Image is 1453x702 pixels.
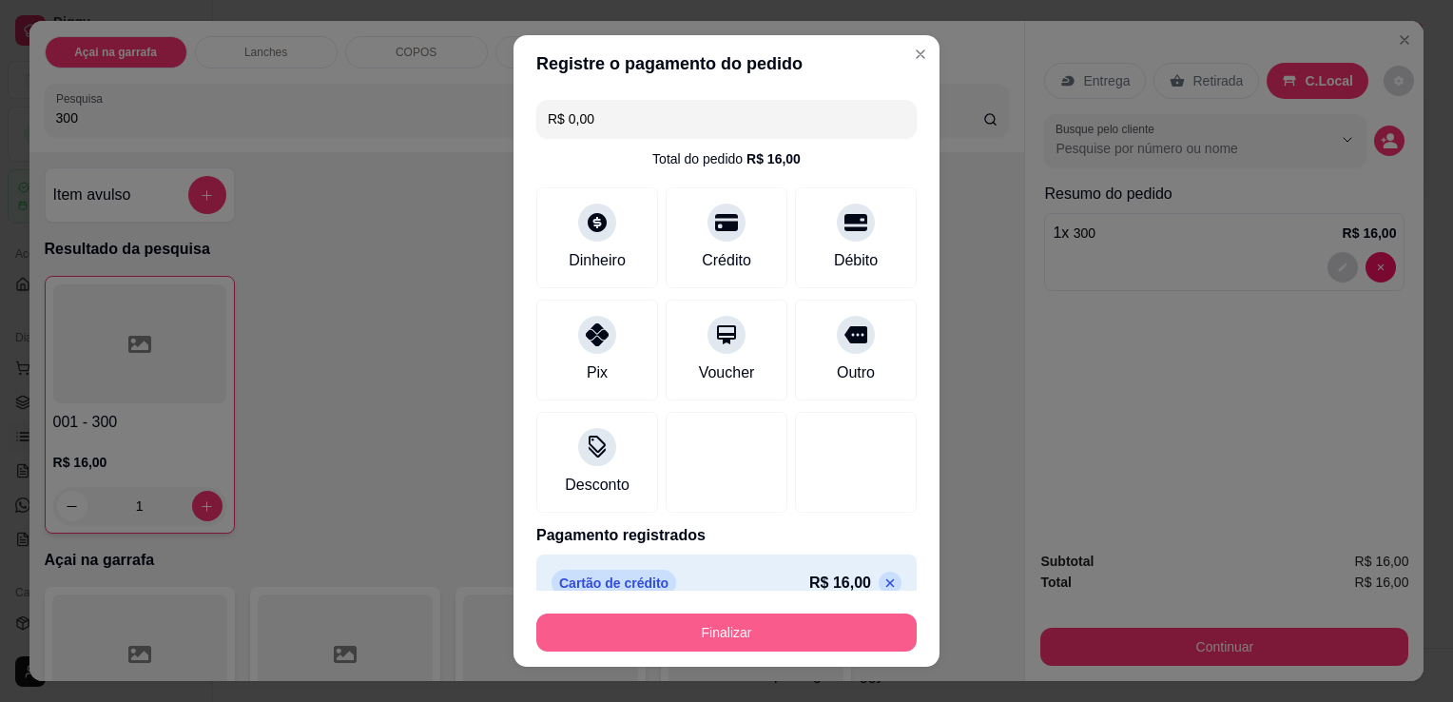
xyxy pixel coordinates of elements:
div: Débito [834,249,878,272]
div: Pix [587,361,608,384]
p: R$ 16,00 [809,572,871,595]
div: Voucher [699,361,755,384]
div: R$ 16,00 [746,149,801,168]
header: Registre o pagamento do pedido [513,35,940,92]
input: Ex.: hambúrguer de cordeiro [548,100,905,138]
div: Total do pedido [652,149,801,168]
div: Desconto [565,474,630,497]
div: Dinheiro [569,249,626,272]
p: Pagamento registrados [536,524,917,547]
button: Finalizar [536,614,917,652]
div: Crédito [702,249,751,272]
button: Close [905,39,936,69]
p: Cartão de crédito [552,570,676,596]
div: Outro [837,361,875,384]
